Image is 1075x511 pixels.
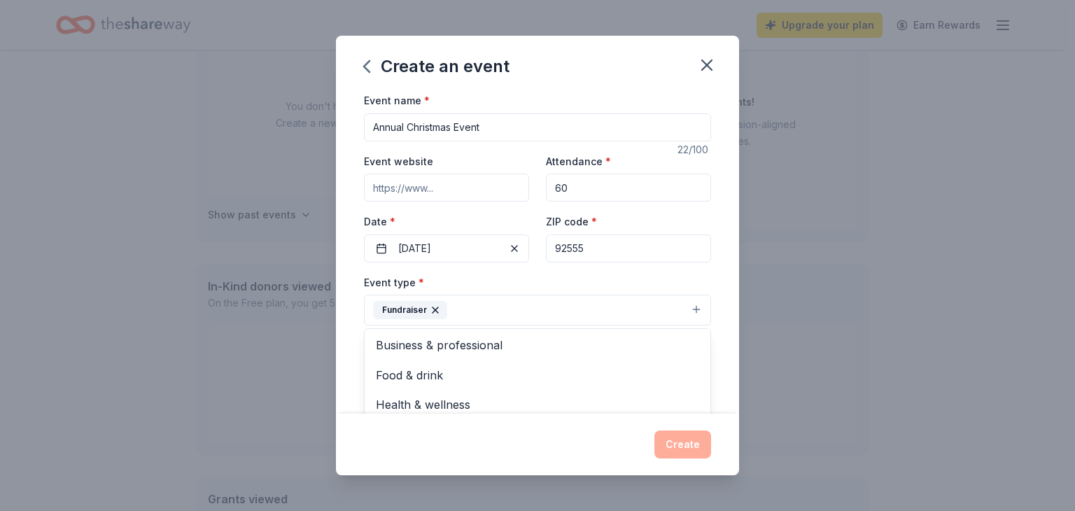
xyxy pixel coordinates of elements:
div: Fundraiser [373,301,447,319]
span: Food & drink [376,366,699,384]
button: Fundraiser [364,295,711,325]
div: Fundraiser [364,328,711,496]
span: Business & professional [376,336,699,354]
span: Health & wellness [376,395,699,414]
